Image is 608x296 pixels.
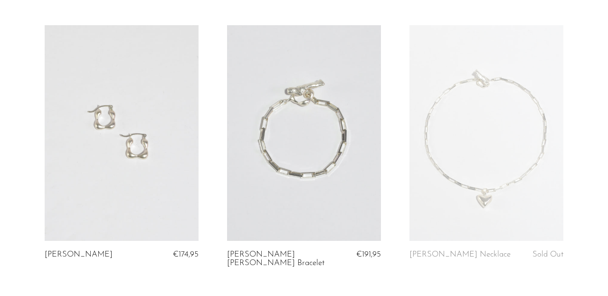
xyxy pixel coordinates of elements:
a: [PERSON_NAME] [45,250,113,259]
a: [PERSON_NAME] Necklace [409,250,511,259]
a: [PERSON_NAME] [PERSON_NAME] Bracelet [227,250,329,268]
span: €191,95 [356,250,381,258]
span: €174,95 [173,250,199,258]
span: Sold Out [532,250,563,258]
